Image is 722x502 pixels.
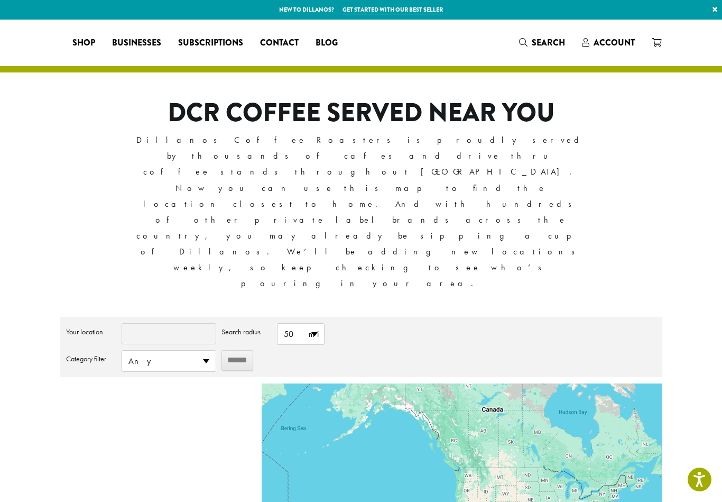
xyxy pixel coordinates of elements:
[72,36,95,50] span: Shop
[112,36,161,50] span: Businesses
[532,36,565,49] span: Search
[594,36,635,49] span: Account
[64,34,104,51] a: Shop
[511,34,573,51] a: Search
[343,5,443,14] a: Get started with our best seller
[277,324,324,344] span: 50 mi
[221,323,272,340] label: Search radius
[122,351,216,371] span: Any
[260,36,299,50] span: Contact
[66,323,116,340] label: Your location
[66,350,116,367] label: Category filter
[178,36,243,50] span: Subscriptions
[135,132,587,291] p: Dillanos Coffee Roasters is proudly served by thousands of cafes and drive thru coffee stands thr...
[316,36,338,50] span: Blog
[135,98,587,129] h1: DCR COFFEE SERVED NEAR YOU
